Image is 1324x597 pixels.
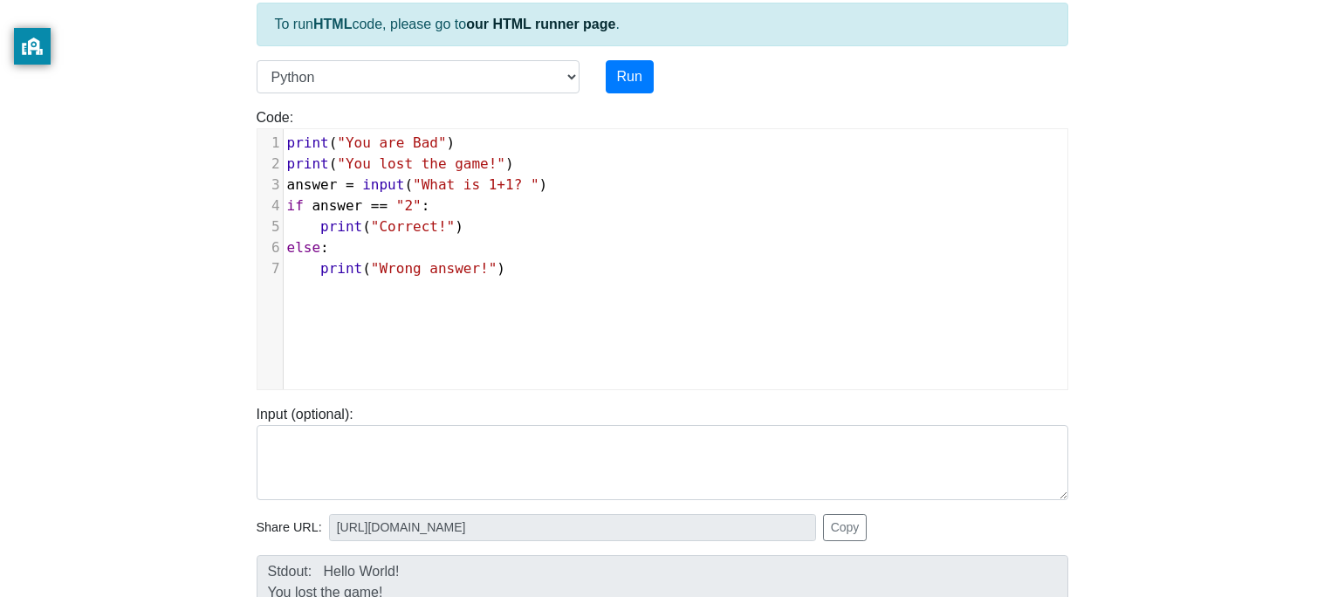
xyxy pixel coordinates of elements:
[362,176,404,193] span: input
[329,514,816,541] input: No share available yet
[287,218,463,235] span: ( )
[287,134,456,151] span: ( )
[257,175,283,196] div: 3
[396,197,422,214] span: "2"
[606,60,654,93] button: Run
[371,218,455,235] span: "Correct!"
[257,258,283,279] div: 7
[320,260,362,277] span: print
[313,17,352,31] strong: HTML
[287,239,321,256] span: else
[244,404,1081,500] div: Input (optional):
[257,518,322,538] span: Share URL:
[287,155,514,172] span: ( )
[346,176,354,193] span: =
[287,155,329,172] span: print
[257,154,283,175] div: 2
[257,196,283,216] div: 4
[287,134,329,151] span: print
[312,197,362,214] span: answer
[287,176,548,193] span: ( )
[287,197,430,214] span: :
[257,237,283,258] div: 6
[257,133,283,154] div: 1
[287,176,338,193] span: answer
[14,28,51,65] button: privacy banner
[257,3,1068,46] div: To run code, please go to .
[371,197,388,214] span: ==
[413,176,539,193] span: "What is 1+1? "
[287,260,506,277] span: ( )
[287,239,329,256] span: :
[337,155,505,172] span: "You lost the game!"
[320,218,362,235] span: print
[823,514,868,541] button: Copy
[244,107,1081,390] div: Code:
[337,134,446,151] span: "You are Bad"
[371,260,497,277] span: "Wrong answer!"
[466,17,615,31] a: our HTML runner page
[287,197,304,214] span: if
[257,216,283,237] div: 5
